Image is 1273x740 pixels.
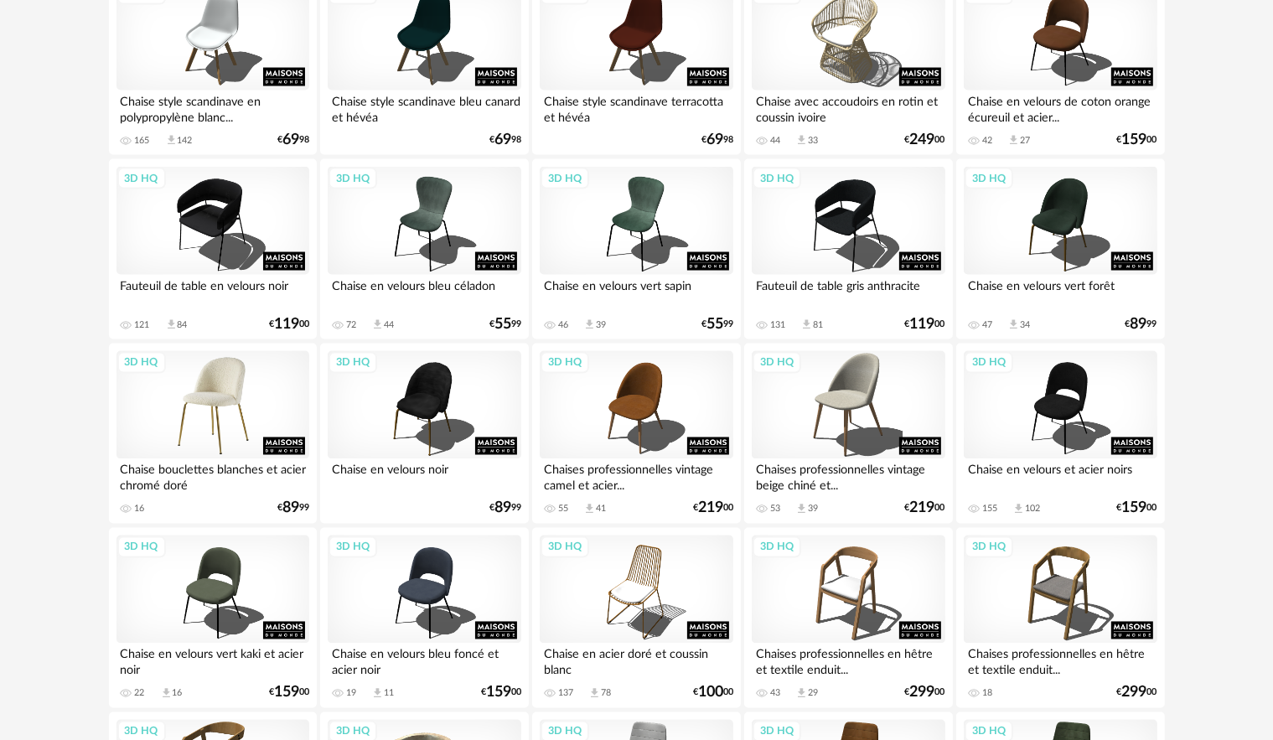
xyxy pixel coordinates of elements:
[706,134,723,146] span: 69
[808,688,818,700] div: 29
[982,319,992,331] div: 47
[744,344,952,525] a: 3D HQ Chaises professionnelles vintage beige chiné et... 53 Download icon 39 €21900
[540,275,732,308] div: Chaise en velours vert sapin
[753,536,801,558] div: 3D HQ
[808,135,818,147] div: 33
[109,159,317,340] a: 3D HQ Fauteuil de table en velours noir 121 Download icon 84 €11900
[964,275,1157,308] div: Chaise en velours vert forêt
[1122,687,1147,699] span: 299
[328,91,520,124] div: Chaise style scandinave bleu canard et hévéa
[965,168,1013,189] div: 3D HQ
[558,319,568,331] div: 46
[178,319,188,331] div: 84
[701,318,733,330] div: € 99
[165,134,178,147] span: Download icon
[486,687,511,699] span: 159
[494,134,511,146] span: 69
[905,503,945,515] div: € 00
[540,91,732,124] div: Chaise style scandinave terracotta et hévéa
[346,688,356,700] div: 19
[328,459,520,493] div: Chaise en velours noir
[540,459,732,493] div: Chaises professionnelles vintage camel et acier...
[795,134,808,147] span: Download icon
[371,318,384,331] span: Download icon
[744,159,952,340] a: 3D HQ Fauteuil de table gris anthracite 131 Download icon 81 €11900
[117,536,166,558] div: 3D HQ
[116,275,309,308] div: Fauteuil de table en velours noir
[701,134,733,146] div: € 98
[910,503,935,515] span: 219
[1020,319,1030,331] div: 34
[910,318,935,330] span: 119
[558,504,568,515] div: 55
[956,159,1164,340] a: 3D HQ Chaise en velours vert forêt 47 Download icon 34 €8999
[588,687,601,700] span: Download icon
[706,318,723,330] span: 55
[532,528,740,709] a: 3D HQ Chaise en acier doré et coussin blanc 137 Download icon 78 €10000
[964,91,1157,124] div: Chaise en velours de coton orange écureuil et acier...
[982,688,992,700] div: 18
[282,503,299,515] span: 89
[494,318,511,330] span: 55
[753,168,801,189] div: 3D HQ
[693,687,733,699] div: € 00
[540,644,732,677] div: Chaise en acier doré et coussin blanc
[135,135,150,147] div: 165
[1025,504,1040,515] div: 102
[752,644,944,677] div: Chaises professionnelles en hêtre et textile enduit...
[178,135,193,147] div: 142
[964,459,1157,493] div: Chaise en velours et acier noirs
[956,344,1164,525] a: 3D HQ Chaise en velours et acier noirs 155 Download icon 102 €15900
[282,134,299,146] span: 69
[329,168,377,189] div: 3D HQ
[698,503,723,515] span: 219
[541,536,589,558] div: 3D HQ
[320,159,528,340] a: 3D HQ Chaise en velours bleu céladon 72 Download icon 44 €5599
[173,688,183,700] div: 16
[752,91,944,124] div: Chaise avec accoudoirs en rotin et coussin ivoire
[808,504,818,515] div: 39
[384,319,394,331] div: 44
[269,318,309,330] div: € 00
[770,504,780,515] div: 53
[489,318,521,330] div: € 99
[320,344,528,525] a: 3D HQ Chaise en velours noir €8999
[982,135,992,147] div: 42
[583,318,596,331] span: Download icon
[770,135,780,147] div: 44
[346,319,356,331] div: 72
[800,318,813,331] span: Download icon
[596,504,606,515] div: 41
[489,134,521,146] div: € 98
[116,644,309,677] div: Chaise en velours vert kaki et acier noir
[277,503,309,515] div: € 99
[770,688,780,700] div: 43
[116,91,309,124] div: Chaise style scandinave en polypropylène blanc...
[1122,503,1147,515] span: 159
[135,504,145,515] div: 16
[698,687,723,699] span: 100
[329,536,377,558] div: 3D HQ
[965,352,1013,374] div: 3D HQ
[1117,687,1157,699] div: € 00
[693,503,733,515] div: € 00
[965,536,1013,558] div: 3D HQ
[274,687,299,699] span: 159
[964,644,1157,677] div: Chaises professionnelles en hêtre et textile enduit...
[1122,134,1147,146] span: 159
[269,687,309,699] div: € 00
[329,352,377,374] div: 3D HQ
[1117,134,1157,146] div: € 00
[274,318,299,330] span: 119
[1117,503,1157,515] div: € 00
[494,503,511,515] span: 89
[384,688,394,700] div: 11
[1126,318,1157,330] div: € 99
[910,134,935,146] span: 249
[165,318,178,331] span: Download icon
[489,503,521,515] div: € 99
[532,344,740,525] a: 3D HQ Chaises professionnelles vintage camel et acier... 55 Download icon 41 €21900
[117,352,166,374] div: 3D HQ
[328,644,520,677] div: Chaise en velours bleu foncé et acier noir
[116,459,309,493] div: Chaise bouclettes blanches et acier chromé doré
